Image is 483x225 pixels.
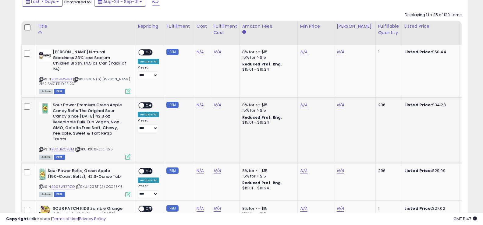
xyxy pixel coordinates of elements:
[242,168,293,174] div: 8% for <= $15
[242,115,282,120] b: Reduced Prof. Rng.
[214,168,221,174] a: N/A
[242,206,293,211] div: 8% for <= $15
[52,216,78,222] a: Terms of Use
[242,180,282,185] b: Reduced Prof. Rng.
[76,184,123,189] span: | SKU: 1206F (2) CCC 13-13
[48,168,122,181] b: Sour Power Belts, Green Apple (150-Count Belts), 42.3-Ounce Tub
[453,216,477,222] span: 2025-09-9 11:47 GMT
[197,206,204,212] a: N/A
[39,77,130,86] span: | SKU: 3765 (6) [PERSON_NAME] 2122 AMZ ED DIFF 2CT
[242,49,293,55] div: 8% for <= $15
[54,89,65,94] span: FBM
[300,168,307,174] a: N/A
[242,120,293,125] div: $15.01 - $16.24
[138,118,159,132] div: Preset:
[300,102,307,108] a: N/A
[378,102,397,108] div: 296
[166,23,191,30] div: Fulfillment
[337,102,344,108] a: N/A
[242,30,246,35] small: Amazon Fees.
[300,206,307,212] a: N/A
[6,216,106,222] div: seller snap | |
[166,49,178,55] small: FBM
[242,23,295,30] div: Amazon Fees
[197,102,204,108] a: N/A
[404,206,432,211] b: Listed Price:
[6,216,28,222] strong: Copyright
[404,102,432,108] b: Listed Price:
[242,174,293,179] div: 15% for > $15
[39,102,51,114] img: 41-qJTNpAnL._SL40_.jpg
[405,12,462,18] div: Displaying 1 to 25 of 120 items
[300,23,332,30] div: Min Price
[138,23,161,30] div: Repricing
[37,23,133,30] div: Title
[337,206,344,212] a: N/A
[51,77,72,82] a: B0014EW4PK
[337,23,373,30] div: [PERSON_NAME]
[337,49,344,55] a: N/A
[404,23,457,30] div: Listed Price
[39,155,53,160] span: All listings currently available for purchase on Amazon
[242,102,293,108] div: 8% for <= $15
[378,49,397,55] div: 1
[39,102,130,159] div: ASIN:
[300,49,307,55] a: N/A
[144,169,154,174] span: OFF
[51,184,75,189] a: B003WEFRZO
[197,23,208,30] div: Cost
[242,108,293,113] div: 15% for > $15
[404,168,432,174] b: Listed Price:
[53,102,127,143] b: Sour Power Premium Green Apple Candy Belts The Original Sour Candy Since [DATE] 42.3 oz Resealabl...
[51,147,74,152] a: B0DLBZCP8M
[54,192,65,197] span: FBM
[378,168,397,174] div: 296
[79,216,106,222] a: Privacy Policy
[75,147,113,152] span: | SKU: 1206F ccc 1275
[54,155,65,160] span: FBM
[337,168,344,174] a: N/A
[214,23,237,36] div: Fulfillment Cost
[39,49,130,93] div: ASIN:
[39,168,46,180] img: 51UI2ramm3L._SL40_.jpg
[404,168,455,174] div: $29.99
[242,67,293,72] div: $15.01 - $16.24
[138,59,159,64] div: Amazon AI
[39,206,51,218] img: 51HSSLdv1xL._SL40_.jpg
[214,206,221,212] a: N/A
[404,102,455,108] div: $34.28
[242,62,282,67] b: Reduced Prof. Rng.
[404,49,455,55] div: $50.44
[144,50,154,55] span: OFF
[138,178,159,183] div: Amazon AI
[378,206,397,211] div: 1
[214,102,221,108] a: N/A
[214,49,221,55] a: N/A
[197,49,204,55] a: N/A
[166,102,178,108] small: FBM
[39,89,53,94] span: All listings currently available for purchase on Amazon
[144,206,154,211] span: OFF
[138,112,159,117] div: Amazon AI
[53,49,127,73] b: [PERSON_NAME] Natural Goodness 33% Less Sodium Chicken Broth, 14.5 oz Can (Pack of 24)
[144,103,154,108] span: OFF
[39,49,51,62] img: 41OB+akSTYL._SL40_.jpg
[166,167,178,174] small: FBM
[242,186,293,191] div: $15.01 - $16.24
[404,206,455,211] div: $27.02
[242,55,293,60] div: 15% for > $15
[197,168,204,174] a: N/A
[39,192,53,197] span: All listings currently available for purchase on Amazon
[138,184,159,198] div: Preset:
[404,49,432,55] b: Listed Price:
[166,205,178,212] small: FBM
[39,168,130,196] div: ASIN:
[138,65,159,79] div: Preset:
[378,23,399,36] div: Fulfillable Quantity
